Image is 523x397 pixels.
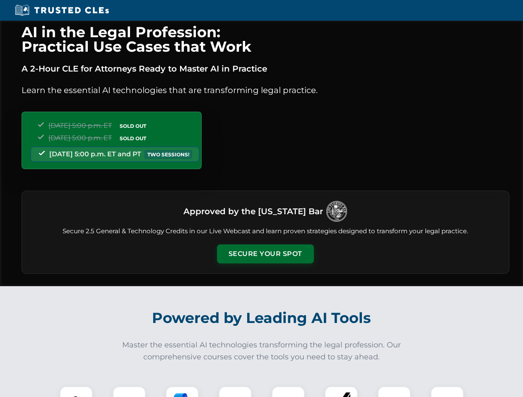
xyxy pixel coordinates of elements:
button: Secure Your Spot [217,244,314,263]
p: Secure 2.5 General & Technology Credits in our Live Webcast and learn proven strategies designed ... [32,227,499,236]
span: SOLD OUT [117,122,149,130]
img: Logo [326,201,347,222]
h2: Powered by Leading AI Tools [32,304,491,332]
span: [DATE] 5:00 p.m. ET [48,134,112,142]
span: [DATE] 5:00 p.m. ET [48,122,112,129]
img: Trusted CLEs [12,4,111,17]
p: A 2-Hour CLE for Attorneys Ready to Master AI in Practice [22,62,509,75]
span: SOLD OUT [117,134,149,143]
p: Learn the essential AI technologies that are transforming legal practice. [22,84,509,97]
p: Master the essential AI technologies transforming the legal profession. Our comprehensive courses... [117,339,407,363]
h3: Approved by the [US_STATE] Bar [183,204,323,219]
h1: AI in the Legal Profession: Practical Use Cases that Work [22,25,509,54]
